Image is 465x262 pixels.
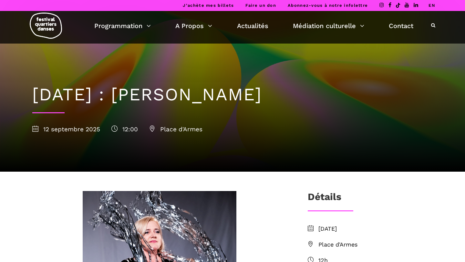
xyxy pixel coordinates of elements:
span: Place d'Armes [149,126,202,133]
a: Médiation culturelle [293,20,364,31]
span: Place d'Armes [318,240,433,249]
a: Faire un don [245,3,276,8]
img: logo-fqd-med [30,13,62,39]
a: A Propos [175,20,212,31]
a: EN [429,3,435,8]
a: J’achète mes billets [183,3,234,8]
span: 12 septembre 2025 [32,126,100,133]
span: 12:00 [111,126,138,133]
a: Actualités [237,20,268,31]
a: Contact [389,20,413,31]
h1: [DATE] : [PERSON_NAME] [32,84,433,105]
h3: Détails [308,191,341,207]
span: [DATE] [318,224,433,234]
a: Abonnez-vous à notre infolettre [288,3,368,8]
a: Programmation [94,20,151,31]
